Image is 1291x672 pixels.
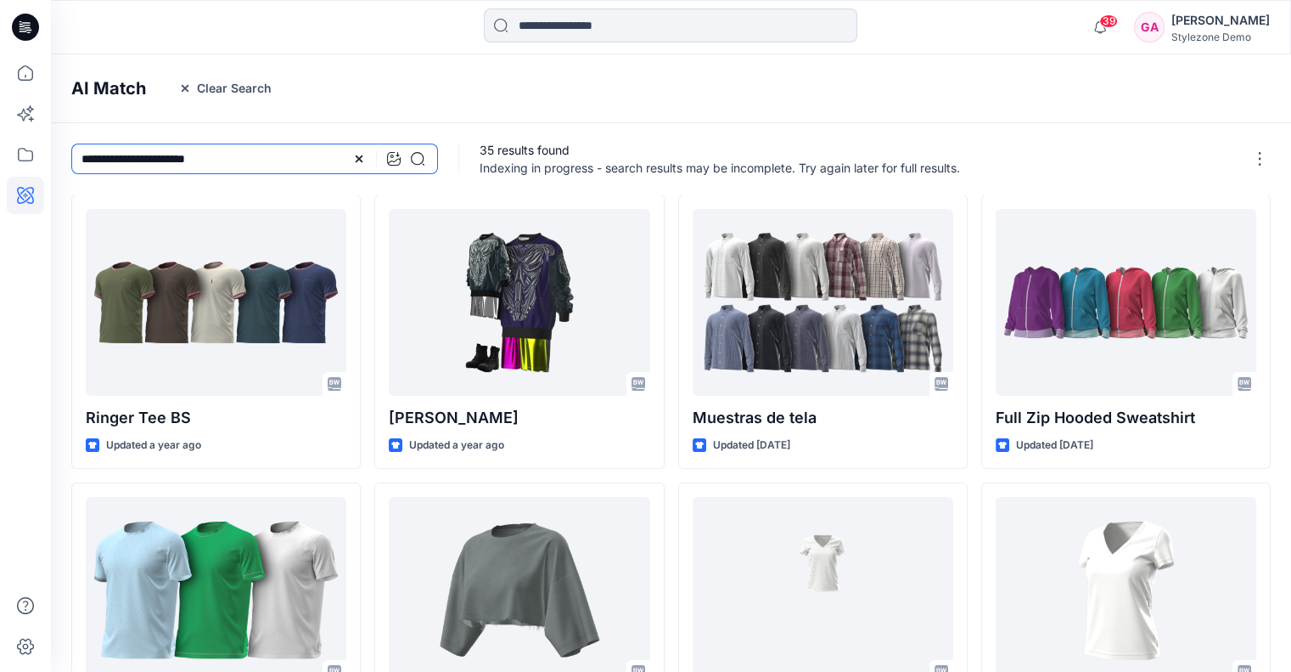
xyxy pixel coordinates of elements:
button: Clear Search [167,75,283,102]
a: RAÚL OROZCO_Sudadera Estampada [389,209,649,396]
div: GA [1134,12,1165,42]
h4: AI Match [71,78,146,99]
a: Muestras de tela [693,209,953,396]
p: Updated [DATE] [1016,437,1093,455]
p: Ringer Tee BS [86,406,346,430]
p: Full Zip Hooded Sweatshirt [996,406,1256,430]
a: Full Zip Hooded Sweatshirt [996,209,1256,396]
div: Stylezone Demo [1171,31,1270,43]
p: [PERSON_NAME] [389,406,649,430]
span: 39 [1099,14,1118,28]
p: Updated a year ago [409,437,504,455]
p: Muestras de tela [693,406,953,430]
p: 35 results found [480,141,960,159]
p: Updated [DATE] [713,437,790,455]
div: [PERSON_NAME] [1171,10,1270,31]
p: Updated a year ago [106,437,201,455]
a: Ringer Tee BS [86,209,346,396]
p: Indexing in progress - search results may be incomplete. Try again later for full results. [480,159,960,177]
